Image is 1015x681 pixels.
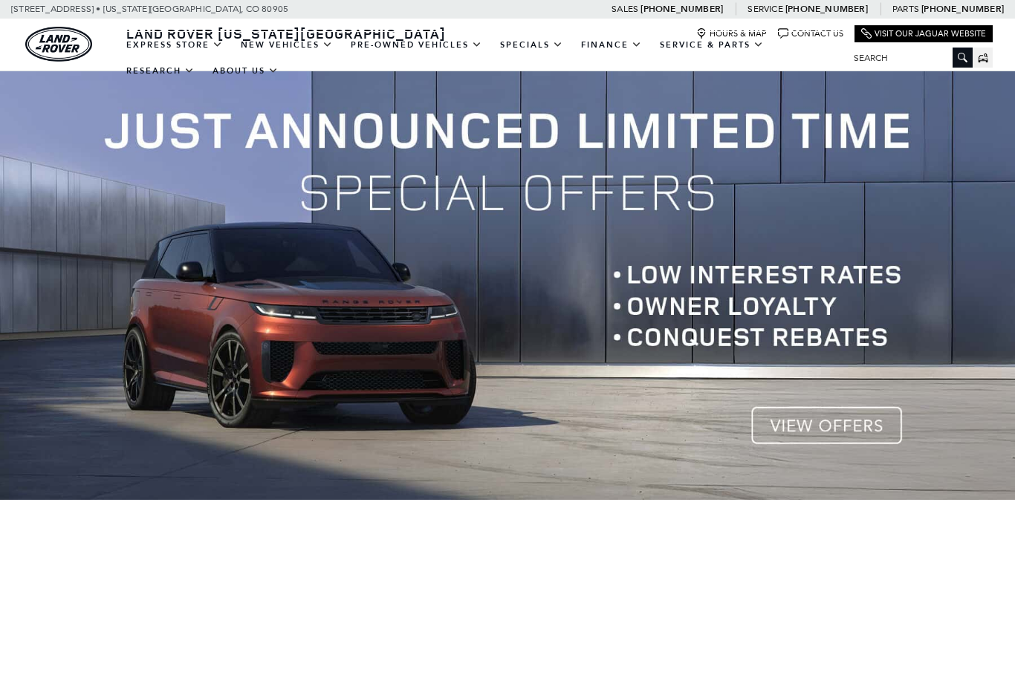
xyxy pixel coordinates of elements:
a: Hours & Map [696,28,767,39]
a: New Vehicles [232,32,342,58]
img: Land Rover [25,27,92,62]
a: Finance [572,32,651,58]
input: Search [843,49,973,67]
span: Sales [612,4,638,14]
a: [PHONE_NUMBER] [785,3,868,15]
a: EXPRESS STORE [117,32,232,58]
a: Visit Our Jaguar Website [861,28,986,39]
span: Land Rover [US_STATE][GEOGRAPHIC_DATA] [126,25,446,42]
a: Service & Parts [651,32,773,58]
a: [STREET_ADDRESS] • [US_STATE][GEOGRAPHIC_DATA], CO 80905 [11,4,288,14]
a: About Us [204,58,288,84]
span: Service [748,4,782,14]
a: [PHONE_NUMBER] [641,3,723,15]
a: Contact Us [778,28,843,39]
a: Pre-Owned Vehicles [342,32,491,58]
a: Land Rover [US_STATE][GEOGRAPHIC_DATA] [117,25,455,42]
a: [PHONE_NUMBER] [921,3,1004,15]
nav: Main Navigation [117,32,843,84]
a: land-rover [25,27,92,62]
a: Research [117,58,204,84]
span: Parts [892,4,919,14]
a: Specials [491,32,572,58]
